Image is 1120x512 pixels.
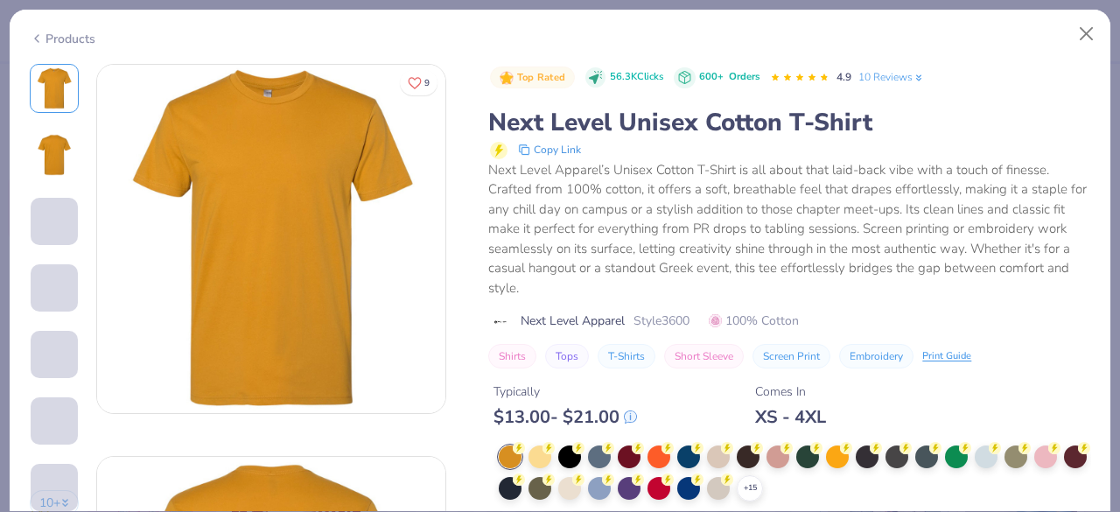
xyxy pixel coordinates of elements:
[839,344,913,368] button: Embroidery
[517,73,566,82] span: Top Rated
[699,70,759,85] div: 600+
[709,312,799,330] span: 100% Cotton
[500,71,514,85] img: Top Rated sort
[488,160,1090,298] div: Next Level Apparel’s Unisex Cotton T-Shirt is all about that laid-back vibe with a touch of fines...
[424,79,430,88] span: 9
[521,312,625,330] span: Next Level Apparel
[490,67,574,89] button: Badge Button
[31,245,33,292] img: User generated content
[33,134,75,176] img: Back
[755,406,826,428] div: XS - 4XL
[770,64,829,92] div: 4.9 Stars
[30,30,95,48] div: Products
[97,65,445,413] img: Front
[858,69,925,85] a: 10 Reviews
[400,70,437,95] button: Like
[488,315,512,329] img: brand logo
[31,312,33,359] img: User generated content
[836,70,851,84] span: 4.9
[610,70,663,85] span: 56.3K Clicks
[729,70,759,83] span: Orders
[752,344,830,368] button: Screen Print
[488,106,1090,139] div: Next Level Unisex Cotton T-Shirt
[488,344,536,368] button: Shirts
[664,344,744,368] button: Short Sleeve
[31,378,33,425] img: User generated content
[33,67,75,109] img: Front
[922,349,971,364] div: Print Guide
[1070,18,1103,51] button: Close
[493,382,637,401] div: Typically
[493,406,637,428] div: $ 13.00 - $ 21.00
[744,482,757,494] span: + 15
[633,312,689,330] span: Style 3600
[545,344,589,368] button: Tops
[755,382,826,401] div: Comes In
[513,139,586,160] button: copy to clipboard
[598,344,655,368] button: T-Shirts
[31,445,33,492] img: User generated content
